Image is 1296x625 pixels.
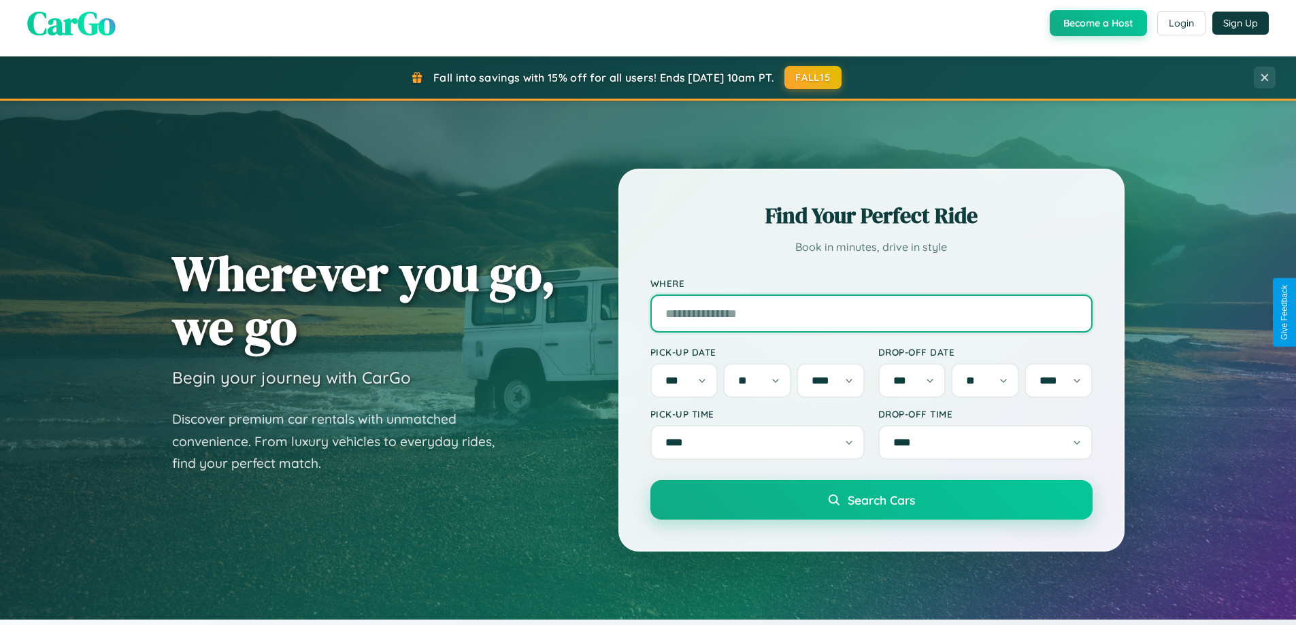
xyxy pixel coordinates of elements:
label: Drop-off Date [878,346,1093,358]
button: Sign Up [1212,12,1269,35]
p: Discover premium car rentals with unmatched convenience. From luxury vehicles to everyday rides, ... [172,408,512,475]
h3: Begin your journey with CarGo [172,367,411,388]
label: Where [650,277,1093,289]
button: FALL15 [784,66,842,89]
div: Give Feedback [1280,285,1289,340]
h2: Find Your Perfect Ride [650,201,1093,231]
button: Become a Host [1050,10,1147,36]
label: Pick-up Time [650,408,865,420]
h1: Wherever you go, we go [172,246,556,354]
button: Login [1157,11,1206,35]
label: Drop-off Time [878,408,1093,420]
button: Search Cars [650,480,1093,520]
p: Book in minutes, drive in style [650,237,1093,257]
span: Fall into savings with 15% off for all users! Ends [DATE] 10am PT. [433,71,774,84]
label: Pick-up Date [650,346,865,358]
span: CarGo [27,1,116,46]
span: Search Cars [848,492,915,507]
